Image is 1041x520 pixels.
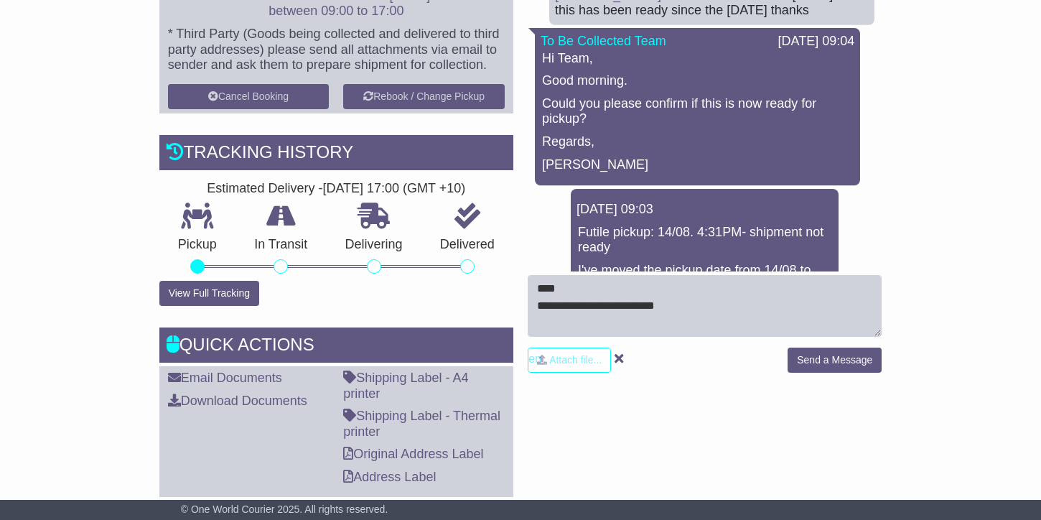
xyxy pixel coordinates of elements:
[159,135,513,174] div: Tracking history
[322,181,465,197] div: [DATE] 17:00 (GMT +10)
[343,470,436,484] a: Address Label
[326,237,421,253] p: Delivering
[542,134,853,150] p: Regards,
[578,225,831,256] p: Futile pickup: 14/08. 4:31PM- shipment not ready
[542,96,853,127] p: Could you please confirm if this is now ready for pickup?
[168,371,282,385] a: Email Documents
[343,447,483,461] a: Original Address Label
[555,3,869,19] div: this has been ready since the [DATE] thanks
[542,73,853,89] p: Good morning.
[778,34,855,50] div: [DATE] 09:04
[343,371,468,401] a: Shipping Label - A4 printer
[159,281,259,306] button: View Full Tracking
[578,263,831,310] p: I've moved the pickup date from 14/08 to 15/08 while we wait for the client's response.
[168,84,330,109] button: Cancel Booking
[343,84,505,109] button: Rebook / Change Pickup
[159,237,235,253] p: Pickup
[159,328,513,366] div: Quick Actions
[168,394,307,408] a: Download Documents
[168,27,505,73] p: * Third Party (Goods being collected and delivered to third party addresses) please send all atta...
[788,348,882,373] button: Send a Message
[181,503,388,515] span: © One World Courier 2025. All rights reserved.
[421,237,513,253] p: Delivered
[235,237,326,253] p: In Transit
[542,51,853,67] p: Hi Team,
[542,157,853,173] p: [PERSON_NAME]
[576,202,833,218] div: [DATE] 09:03
[343,409,500,439] a: Shipping Label - Thermal printer
[159,181,513,197] div: Estimated Delivery -
[541,34,666,48] a: To Be Collected Team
